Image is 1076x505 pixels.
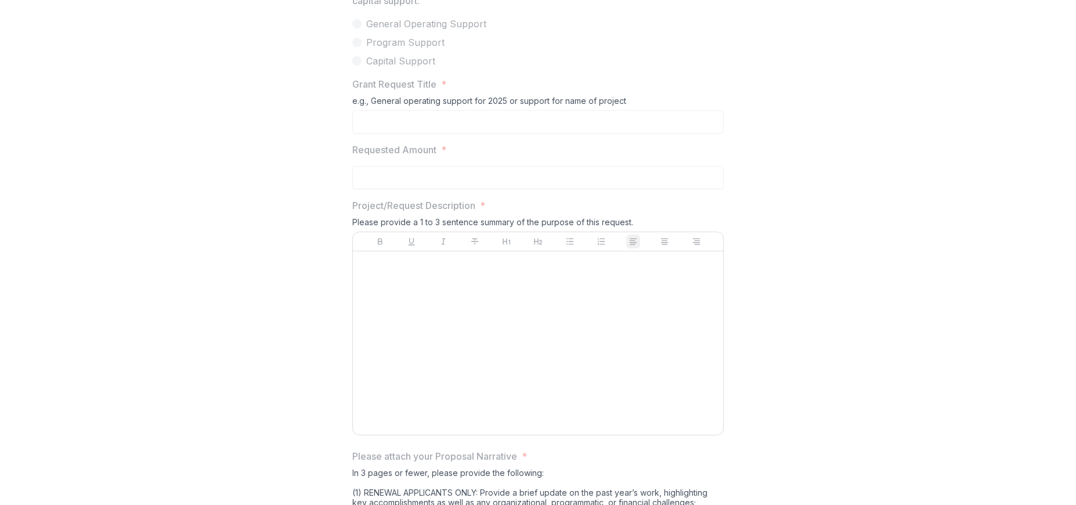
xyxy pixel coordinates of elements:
[352,77,436,91] p: Grant Request Title
[352,217,724,232] div: Please provide a 1 to 3 sentence summary of the purpose of this request.
[436,235,450,248] button: Italicize
[352,449,517,463] p: Please attach your Proposal Narrative
[689,235,703,248] button: Align Right
[500,235,514,248] button: Heading 1
[352,96,724,110] div: e.g., General operating support for 2025 or support for name of project
[626,235,640,248] button: Align Left
[366,54,435,68] span: Capital Support
[531,235,545,248] button: Heading 2
[468,235,482,248] button: Strike
[563,235,577,248] button: Bullet List
[352,199,475,212] p: Project/Request Description
[352,143,436,157] p: Requested Amount
[373,235,387,248] button: Bold
[594,235,608,248] button: Ordered List
[658,235,671,248] button: Align Center
[405,235,418,248] button: Underline
[366,35,445,49] span: Program Support
[366,17,486,31] span: General Operating Support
